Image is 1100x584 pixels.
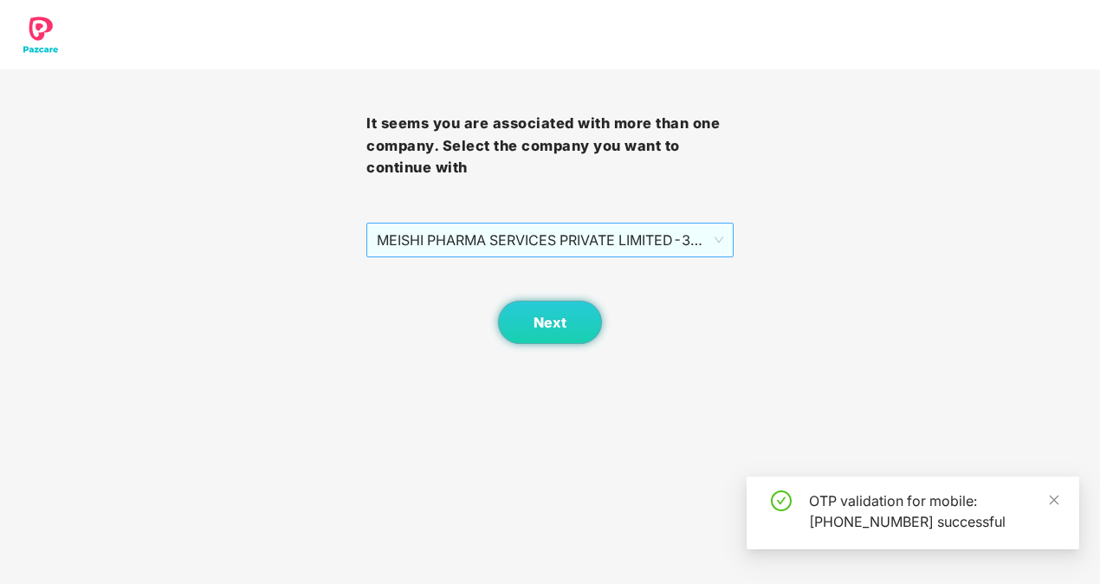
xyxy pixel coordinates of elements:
[1048,494,1060,506] span: close
[377,224,722,256] span: MEISHI PHARMA SERVICES PRIVATE LIMITED - 303000013 - ADMIN
[366,113,733,179] h3: It seems you are associated with more than one company. Select the company you want to continue with
[534,315,566,331] span: Next
[809,490,1058,532] div: OTP validation for mobile: [PHONE_NUMBER] successful
[498,301,602,344] button: Next
[771,490,792,511] span: check-circle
